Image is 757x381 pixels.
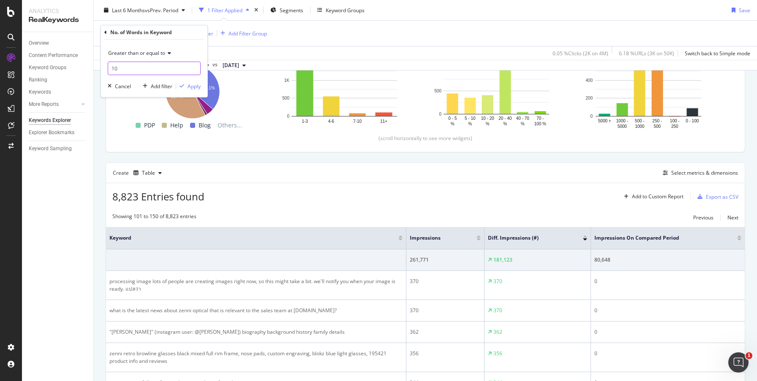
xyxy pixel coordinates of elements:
div: Add to Custom Report [632,194,683,199]
div: 370 [410,307,481,314]
button: Last 6 MonthsvsPrev. Period [101,3,188,17]
div: 1 Filter Applied [207,6,242,14]
div: Next [727,214,738,221]
div: Keywords [29,88,51,97]
div: Save [739,6,750,14]
text: 0 [439,112,441,116]
span: PDP [144,120,155,130]
div: Analytics [29,7,87,15]
text: 500 [434,89,441,93]
span: Others... [214,120,245,130]
button: Next [727,213,738,223]
text: 1-3 [302,119,308,124]
span: Blog [199,120,211,130]
button: Apply [176,82,201,90]
div: 0 [594,307,741,314]
div: Keyword Sampling [29,144,72,153]
text: % [486,122,490,126]
div: Create [113,166,165,180]
text: 1000 [635,124,645,129]
div: 356 [410,350,481,357]
a: Keyword Groups [29,63,87,72]
text: 0 - 100 [686,119,699,123]
div: 370 [410,278,481,285]
span: Greater than or equal to [108,49,165,57]
div: Keyword Groups [29,63,66,72]
div: Overview [29,39,49,48]
span: 1 [746,352,752,359]
text: 20 - 40 [498,116,512,121]
button: Save [728,3,750,17]
text: 0 - 5 [448,116,457,121]
div: 362 [410,328,481,336]
span: Last 6 Months [112,6,145,14]
span: 2025 Apr. 4th [223,62,239,69]
div: Add filter [151,83,172,90]
button: Select metrics & dimensions [659,168,738,178]
text: 70 - [536,116,544,121]
text: 400 [585,78,593,83]
text: 10 - 20 [481,116,495,121]
a: Keywords Explorer [29,116,87,125]
text: % [503,122,507,126]
text: 4-6 [328,119,335,124]
text: 1K [284,78,290,83]
div: Keyword Groups [326,6,365,14]
div: 0.05 % Clicks ( 2K on 4M ) [553,49,608,57]
text: % [468,122,472,126]
div: 261,771 [410,256,481,264]
div: times [253,6,260,14]
text: 0 [590,114,593,119]
text: 500 - [635,119,645,123]
div: Content Performance [29,51,78,60]
span: vs [212,61,219,68]
span: Keyword [109,234,386,242]
div: 0 [594,328,741,336]
text: 11+ [380,119,387,124]
div: Select metrics & dimensions [671,169,738,176]
div: Table [142,170,155,176]
div: 356 [493,350,502,357]
a: Ranking [29,76,87,84]
text: 500 [282,96,289,101]
text: 200 [585,96,593,101]
span: Help [170,120,183,130]
div: More Reports [29,100,59,109]
text: 100 - [670,119,680,123]
text: 0 [287,114,289,119]
button: Add Filter Group [217,28,267,38]
span: Impressions [410,234,464,242]
svg: A chart. [278,40,410,130]
button: Cancel [104,82,131,90]
div: Add Filter Group [229,30,267,37]
button: Table [130,166,165,180]
div: Keywords Explorer [29,116,71,125]
div: Showing 101 to 150 of 8,823 entries [112,213,196,223]
div: Cancel [115,83,131,90]
a: Keyword Sampling [29,144,87,153]
div: 181,123 [493,256,512,264]
text: 7-10 [353,119,362,124]
svg: A chart. [430,40,562,128]
button: Switch back to Simple mode [681,46,750,60]
text: % [451,122,455,126]
div: 0 [594,278,741,285]
div: 370 [493,278,502,285]
button: Previous [693,213,713,223]
span: Diff. Impressions (#) [488,234,570,242]
a: Keywords [29,88,87,97]
div: Ranking [29,76,47,84]
text: 5000 [618,124,627,129]
button: Export as CSV [694,190,738,203]
text: 55.4% [171,95,183,99]
div: what is the latest news about zenni optical that is relevant to the sales team at [DOMAIN_NAME]? [109,307,403,314]
a: More Reports [29,100,79,109]
text: 5000 + [598,119,611,123]
span: 8,823 Entries found [112,189,204,203]
text: 250 [671,124,678,129]
text: 500 [654,124,661,129]
a: Explorer Bookmarks [29,128,87,137]
div: A chart. [583,40,714,130]
text: 1000 - [616,119,628,123]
